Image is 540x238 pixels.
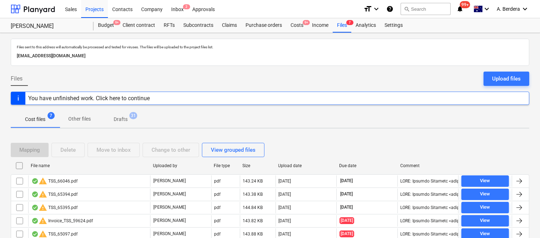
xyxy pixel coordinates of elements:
p: [EMAIL_ADDRESS][DOMAIN_NAME] [17,52,523,60]
button: View [461,202,509,213]
div: View grouped files [211,145,256,155]
a: Client contract [118,18,159,33]
i: keyboard_arrow_down [482,5,491,13]
div: Invoice_TSS_59624.pdf [31,217,93,225]
div: TSS_65394.pdf [31,190,78,199]
div: File name [31,163,147,168]
div: Comment [400,163,456,168]
span: 9+ [113,20,120,25]
div: You have unfinished work. Click here to continue [28,95,150,102]
a: Costs9+ [286,18,308,33]
div: [DATE] [279,205,291,210]
div: [DATE] [279,218,291,223]
div: 143.38 KB [243,192,263,197]
button: View grouped files [202,143,264,157]
iframe: Chat Widget [504,204,540,238]
div: pdf [214,205,221,210]
span: Files [11,74,23,83]
span: [DATE] [340,191,353,197]
a: Claims [218,18,241,33]
div: [DATE] [279,232,291,237]
a: Purchase orders [241,18,286,33]
a: RFTs [159,18,179,33]
p: Other files [68,115,91,123]
span: 7 [48,112,55,119]
div: OCR finished [31,178,39,184]
span: warning [39,217,47,225]
div: Upload files [492,74,521,83]
span: [DATE] [340,204,353,210]
span: search [404,6,410,12]
div: OCR finished [31,218,39,224]
div: View [480,230,490,238]
a: Settings [380,18,407,33]
div: [DATE] [279,179,291,184]
p: Cost files [25,116,45,123]
span: A. Berdera [497,6,520,12]
a: Analytics [351,18,380,33]
p: [PERSON_NAME] [153,204,186,210]
p: [PERSON_NAME] [153,218,186,224]
span: warning [39,203,47,212]
div: TSS_66046.pdf [31,177,78,185]
div: pdf [214,192,221,197]
div: Costs [286,18,308,33]
p: [PERSON_NAME] [153,191,186,197]
div: View [480,217,490,225]
span: warning [39,190,47,199]
div: View [480,190,490,198]
span: [DATE] [340,178,353,184]
span: [DATE] [340,217,354,224]
button: View [461,189,509,200]
p: [PERSON_NAME] [153,231,186,237]
div: OCR finished [31,191,39,197]
button: Upload files [484,72,529,86]
a: Files7 [333,18,351,33]
div: [PERSON_NAME] [11,23,85,30]
div: pdf [214,232,221,237]
div: [DATE] [279,192,291,197]
div: Uploaded by [153,163,208,168]
a: Income [308,18,333,33]
div: 143.24 KB [243,179,263,184]
p: Drafts [114,116,128,123]
div: File type [214,163,237,168]
span: warning [39,177,47,185]
button: View [461,215,509,227]
div: 144.84 KB [243,205,263,210]
i: notifications [456,5,464,13]
div: OCR finished [31,231,39,237]
a: Budget9+ [94,18,118,33]
span: [DATE] [340,230,354,237]
div: Upload date [278,163,334,168]
span: 2 [183,4,190,9]
button: Search [401,3,451,15]
div: Budget [94,18,118,33]
div: 143.88 KB [243,232,263,237]
p: Files sent to this address will automatically be processed and tested for viruses. The files will... [17,45,523,49]
a: Subcontracts [179,18,218,33]
i: keyboard_arrow_down [521,5,529,13]
p: [PERSON_NAME] [153,178,186,184]
div: Size [243,163,273,168]
span: 31 [129,112,137,119]
div: pdf [214,179,221,184]
div: View [480,177,490,185]
button: View [461,175,509,187]
i: Knowledge base [386,5,393,13]
i: format_size [363,5,372,13]
div: Due date [339,163,395,168]
span: 7 [346,20,353,25]
div: View [480,203,490,212]
span: 99+ [460,1,470,8]
div: Files [333,18,351,33]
